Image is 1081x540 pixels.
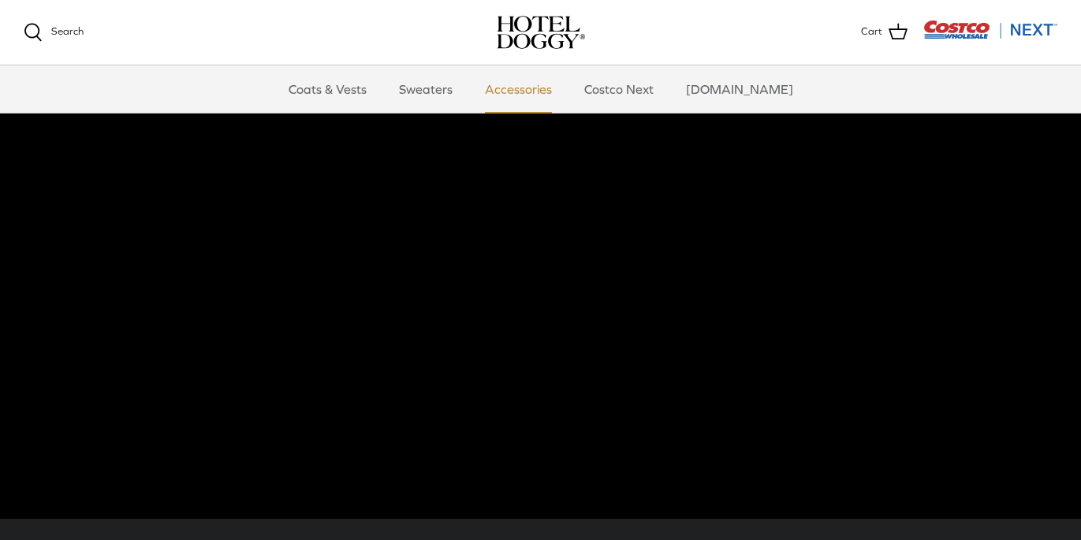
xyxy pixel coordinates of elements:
img: hoteldoggycom [497,16,585,49]
a: Coats & Vests [274,65,381,113]
a: Accessories [471,65,566,113]
img: Costco Next [923,20,1057,39]
span: Search [51,25,84,37]
a: Search [24,23,84,42]
a: Sweaters [385,65,467,113]
a: Visit Costco Next [923,30,1057,42]
span: Cart [861,24,882,40]
a: Cart [861,22,908,43]
a: [DOMAIN_NAME] [672,65,807,113]
a: Costco Next [570,65,668,113]
a: hoteldoggy.com hoteldoggycom [497,16,585,49]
